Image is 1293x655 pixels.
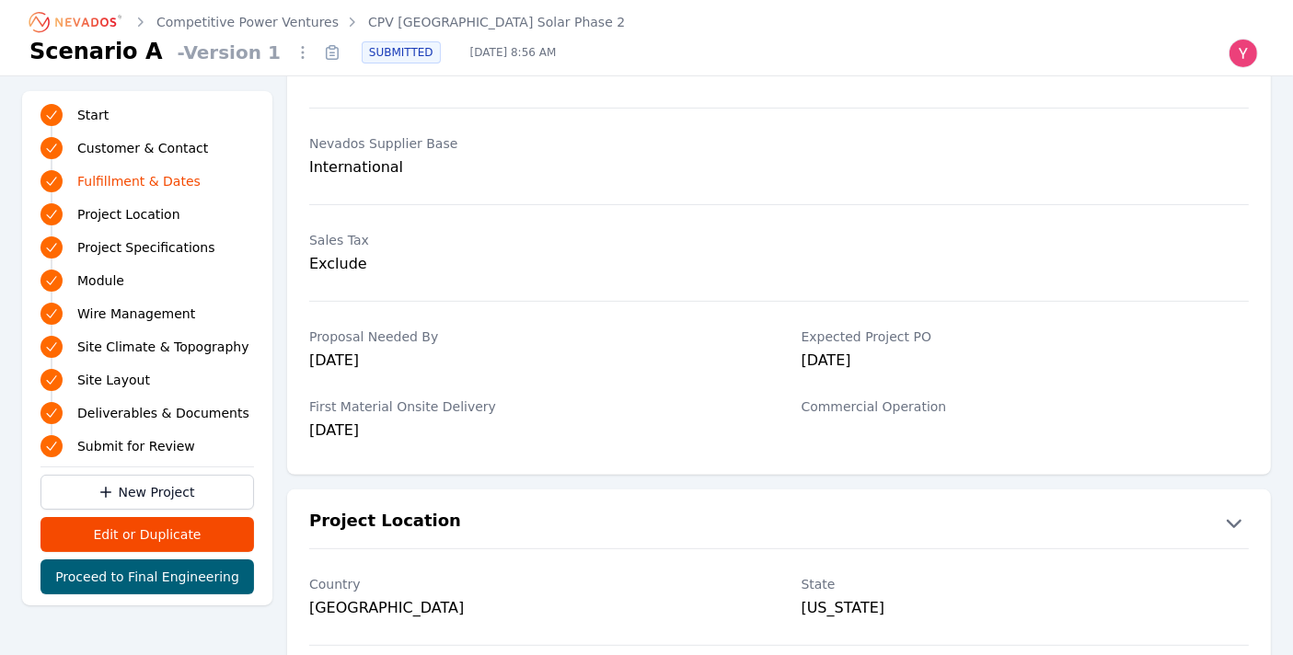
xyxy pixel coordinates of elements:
button: Proceed to Final Engineering [40,559,254,594]
button: Project Location [287,508,1271,537]
nav: Breadcrumb [29,7,625,37]
span: - Version 1 [170,40,288,65]
span: Submit for Review [77,437,195,455]
a: Competitive Power Ventures [156,13,339,31]
div: [GEOGRAPHIC_DATA] [309,597,757,619]
h2: Project Location [309,508,461,537]
div: [DATE] [309,350,757,375]
label: Nevados Supplier Base [309,134,757,153]
span: Start [77,106,109,124]
nav: Progress [40,102,254,459]
label: Country [309,575,757,593]
span: Site Climate & Topography [77,338,248,356]
span: Project Specifications [77,238,215,257]
div: [DATE] [802,350,1250,375]
label: First Material Onsite Delivery [309,397,757,416]
span: Wire Management [77,305,195,323]
div: SUBMITTED [362,41,441,63]
span: Module [77,271,124,290]
span: Deliverables & Documents [77,404,249,422]
span: Project Location [77,205,180,224]
label: Proposal Needed By [309,327,757,346]
h1: Scenario A [29,37,163,66]
span: Site Layout [77,371,150,389]
button: Edit or Duplicate [40,517,254,552]
img: Yoni Bennett [1229,39,1258,68]
label: State [802,575,1250,593]
a: New Project [40,475,254,510]
div: [DATE] [309,419,757,445]
div: [US_STATE] [802,597,1250,619]
span: Customer & Contact [77,139,208,157]
span: [DATE] 8:56 AM [456,45,571,60]
label: Expected Project PO [802,327,1250,346]
label: Commercial Operation [802,397,1250,416]
label: Sales Tax [309,231,757,249]
span: Fulfillment & Dates [77,172,201,190]
div: Exclude [309,253,757,275]
div: International [309,156,757,178]
a: CPV [GEOGRAPHIC_DATA] Solar Phase 2 [368,13,625,31]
